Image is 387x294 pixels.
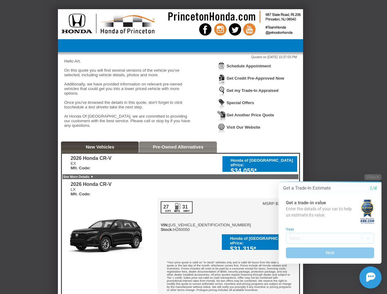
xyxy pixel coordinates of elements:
a: Schedule Appointment [226,64,271,68]
img: 2026 Honda CR-V [62,198,157,270]
div: LX [70,187,111,196]
div: 31 [182,204,188,210]
td: MSRP: [263,201,275,206]
div: $34,055* [230,167,294,175]
a: Visit Our Website [226,125,260,130]
b: Mfr. Code: [70,166,90,170]
img: Icon_TradeInAppraisal.png [217,86,226,98]
a: Get my Trade-In Appraised [226,88,278,93]
a: Get Another Price Quote [226,113,274,117]
div: EX [70,161,111,170]
img: Icon_ScheduleAppointment.png [217,62,226,73]
a: Pre-Owned Alternatives [153,145,203,149]
div: 2026 Honda CR-V [70,182,111,187]
div: Quoted on [DATE] 10:37:03 PM [64,55,297,59]
div: [US_VEHICLE_IDENTIFICATION_NUMBER] H260050 [161,201,251,232]
div: Honda of [GEOGRAPHIC_DATA] ePrice: [230,236,294,245]
a: Get Credit Pre-Approved Now [226,76,284,81]
div: 27 [163,204,169,210]
em: schedule a test drive [68,105,105,109]
img: Icon_VisitWebsite.png [217,123,226,134]
div: Hello Art, On this quote you will find several versions of the vehicle you've selected, including... [64,59,193,132]
b: Mfr. Code: [70,192,90,196]
img: Icon_GetQuote.png [217,111,226,122]
img: Icon_WeeklySpecials.png [217,99,226,110]
iframe: Chat Assistance [266,169,387,294]
b: VIN: [161,223,169,227]
a: Special Offers [226,100,254,105]
div: Honda of [GEOGRAPHIC_DATA] ePrice: [230,158,294,167]
img: Icon_CreditApproval.png [217,74,226,85]
div: 2026 Honda CR-V [70,156,111,161]
a: See More Details ▼ [63,175,93,179]
b: Stock: [161,227,173,232]
div: $31,315* [230,245,294,253]
a: New Vehicles [86,145,114,149]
